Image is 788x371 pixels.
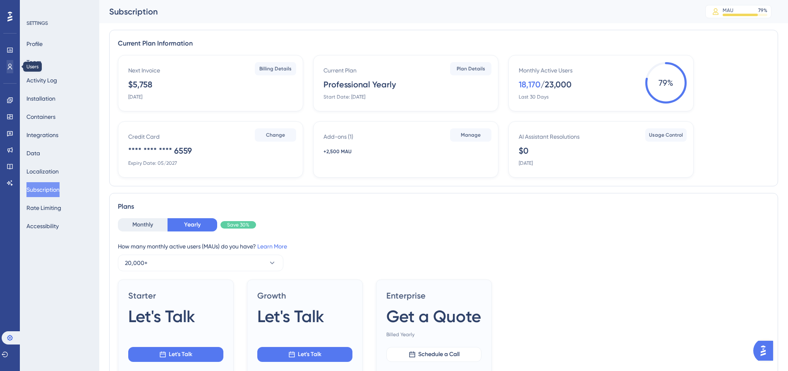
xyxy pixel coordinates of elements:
[109,6,685,17] div: Subscription
[386,347,481,362] button: Schedule a Call
[450,128,491,142] button: Manage
[118,241,769,251] div: How many monthly active users (MAUs) do you have?
[128,160,177,166] div: Expiry Date: 05/2027
[169,349,192,359] span: Let's Talk
[26,200,61,215] button: Rate Limiting
[753,338,778,363] iframe: UserGuiding AI Assistant Launcher
[323,148,366,155] div: +2,500 MAU
[386,305,481,328] span: Get a Quote
[26,128,58,142] button: Integrations
[645,62,687,104] span: 79 %
[26,182,60,197] button: Subscription
[541,79,572,90] div: / 23,000
[386,290,481,301] span: Enterprise
[257,305,324,328] span: Let's Talk
[266,132,285,138] span: Change
[386,331,481,338] span: Billed Yearly
[519,160,533,166] div: [DATE]
[118,39,769,48] div: Current Plan Information
[723,7,733,14] div: MAU
[645,128,687,142] button: Usage Control
[298,349,321,359] span: Let's Talk
[519,132,580,142] div: AI Assistant Resolutions
[168,218,217,231] button: Yearly
[128,94,142,100] div: [DATE]
[519,94,548,100] div: Last 30 Days
[26,146,40,161] button: Data
[118,255,283,271] button: 20,000+
[125,258,148,268] span: 20,000+
[323,132,353,142] div: Add-ons ( 1 )
[758,7,767,14] div: 79 %
[257,290,352,301] span: Growth
[128,290,223,301] span: Starter
[227,222,249,228] span: Save 30%
[323,94,365,100] div: Start Date: [DATE]
[26,73,57,88] button: Activity Log
[418,349,460,359] span: Schedule a Call
[457,65,485,72] span: Plan Details
[128,347,223,362] button: Let's Talk
[118,218,168,231] button: Monthly
[323,79,396,90] div: Professional Yearly
[323,65,357,75] div: Current Plan
[255,128,296,142] button: Change
[128,132,160,142] div: Credit Card
[118,202,769,212] div: Plans
[519,65,572,75] div: Monthly Active Users
[26,20,93,26] div: SETTINGS
[128,305,195,328] span: Let's Talk
[128,79,152,90] div: $5,758
[649,132,683,138] span: Usage Control
[257,347,352,362] button: Let's Talk
[450,62,491,75] button: Plan Details
[26,164,59,179] button: Localization
[26,91,55,106] button: Installation
[461,132,481,138] span: Manage
[26,36,43,51] button: Profile
[26,219,59,234] button: Accessibility
[255,62,296,75] button: Billing Details
[128,65,160,75] div: Next Invoice
[259,65,292,72] span: Billing Details
[257,243,287,250] a: Learn More
[26,55,41,70] button: Team
[26,109,55,124] button: Containers
[519,79,541,90] div: 18,170
[519,145,529,157] div: $0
